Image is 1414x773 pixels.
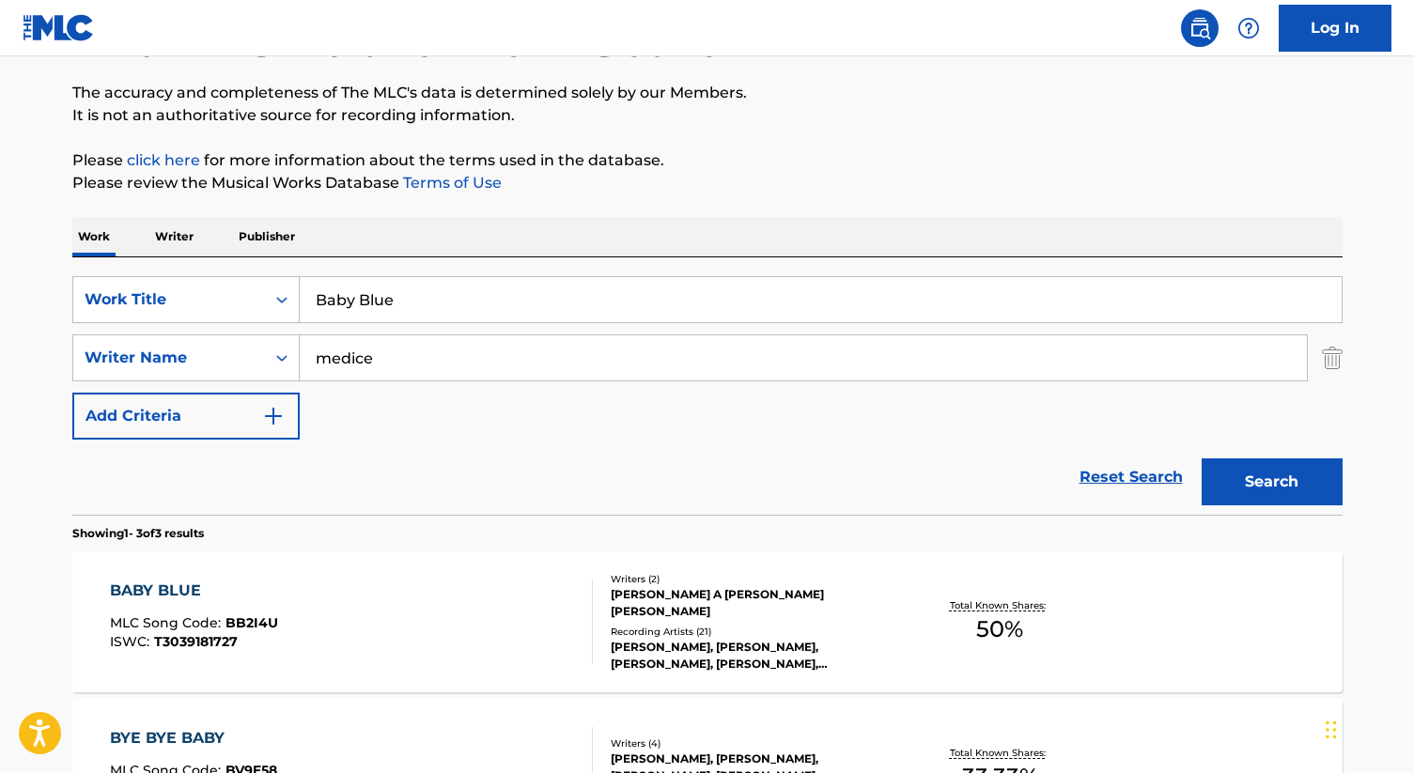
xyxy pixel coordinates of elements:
p: It is not an authoritative source for recording information. [72,104,1343,127]
div: BABY BLUE [110,580,278,602]
a: click here [127,151,200,169]
p: Work [72,217,116,256]
a: Public Search [1181,9,1219,47]
p: Please for more information about the terms used in the database. [72,149,1343,172]
a: Reset Search [1070,456,1192,498]
button: Add Criteria [72,393,300,440]
img: MLC Logo [23,14,95,41]
button: Search [1202,458,1343,505]
img: 9d2ae6d4665cec9f34b9.svg [262,405,285,427]
iframe: Chat Widget [1320,683,1414,773]
span: BB2I4U [225,614,278,631]
div: BYE BYE BABY [110,727,277,750]
div: Recording Artists ( 21 ) [611,625,894,639]
p: Writer [149,217,199,256]
p: Total Known Shares: [950,746,1050,760]
div: Writers ( 4 ) [611,736,894,750]
span: T3039181727 [154,633,238,650]
a: Log In [1279,5,1391,52]
span: ISWC : [110,633,154,650]
span: 50 % [976,612,1023,646]
img: help [1237,17,1260,39]
div: Drag [1326,702,1337,758]
img: Delete Criterion [1322,334,1343,381]
p: The accuracy and completeness of The MLC's data is determined solely by our Members. [72,82,1343,104]
div: Writers ( 2 ) [611,572,894,586]
a: Terms of Use [399,174,502,192]
p: Total Known Shares: [950,598,1050,612]
div: [PERSON_NAME] A [PERSON_NAME] [PERSON_NAME] [611,586,894,620]
form: Search Form [72,276,1343,515]
div: Work Title [85,288,254,311]
p: Publisher [233,217,301,256]
a: BABY BLUEMLC Song Code:BB2I4UISWC:T3039181727Writers (2)[PERSON_NAME] A [PERSON_NAME] [PERSON_NAM... [72,551,1343,692]
p: Showing 1 - 3 of 3 results [72,525,204,542]
span: MLC Song Code : [110,614,225,631]
p: Please review the Musical Works Database [72,172,1343,194]
div: [PERSON_NAME], [PERSON_NAME], [PERSON_NAME], [PERSON_NAME], [PERSON_NAME] [611,639,894,673]
img: search [1189,17,1211,39]
div: Writer Name [85,347,254,369]
div: Help [1230,9,1267,47]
